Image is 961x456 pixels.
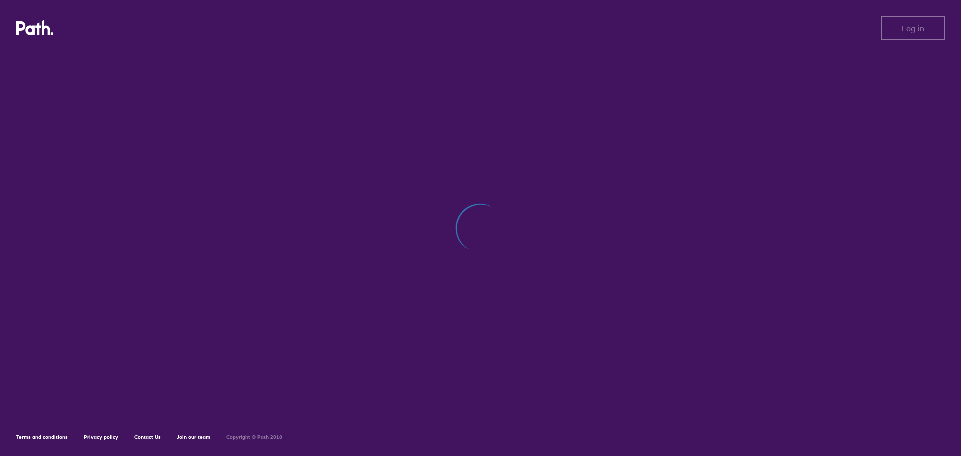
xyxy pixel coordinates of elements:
a: Join our team [177,434,210,440]
span: Log in [902,24,924,33]
h6: Copyright © Path 2018 [226,434,282,440]
a: Privacy policy [84,434,118,440]
a: Contact Us [134,434,161,440]
a: Terms and conditions [16,434,68,440]
button: Log in [881,16,945,40]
